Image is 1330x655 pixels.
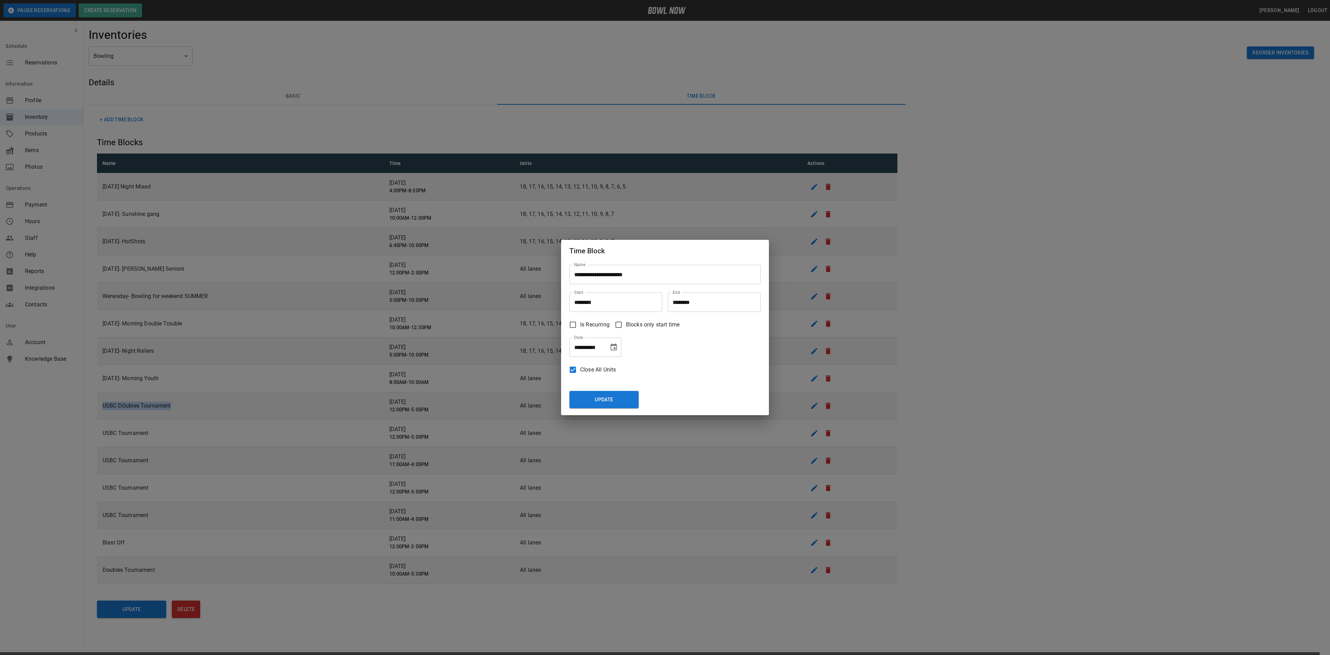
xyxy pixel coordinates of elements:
input: Choose time, selected time is 12:00 PM [569,292,657,312]
button: Choose date, selected date is Oct 18, 2025 [607,340,621,354]
label: End [673,289,680,295]
input: Choose time, selected time is 5:00 PM [668,292,756,312]
button: Update [569,391,639,408]
span: Close All Units [580,366,616,374]
label: Start [574,289,583,295]
span: Is Recurring [580,321,610,329]
span: Blocks only start time [626,321,680,329]
h2: Time Block [561,240,769,262]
